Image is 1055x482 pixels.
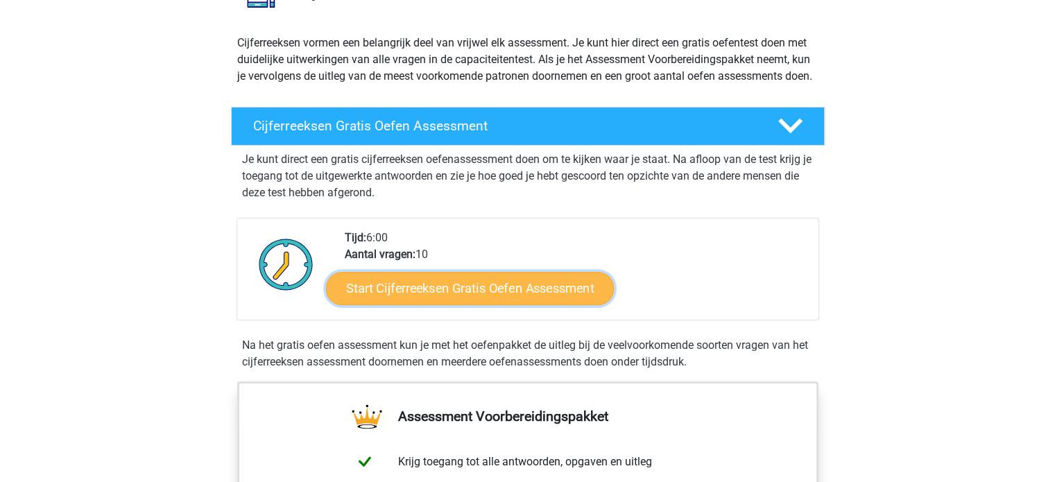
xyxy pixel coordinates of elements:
h4: Cijferreeksen Gratis Oefen Assessment [253,118,755,134]
img: Klok [251,230,321,299]
p: Cijferreeksen vormen een belangrijk deel van vrijwel elk assessment. Je kunt hier direct een grat... [237,35,818,85]
div: Na het gratis oefen assessment kun je met het oefenpakket de uitleg bij de veelvoorkomende soorte... [237,337,819,370]
a: Cijferreeksen Gratis Oefen Assessment [225,107,830,146]
b: Tijd: [345,231,366,244]
p: Je kunt direct een gratis cijferreeksen oefenassessment doen om te kijken waar je staat. Na afloo... [242,151,814,201]
b: Aantal vragen: [345,248,415,261]
div: 6:00 10 [334,230,818,320]
a: Start Cijferreeksen Gratis Oefen Assessment [326,271,614,304]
